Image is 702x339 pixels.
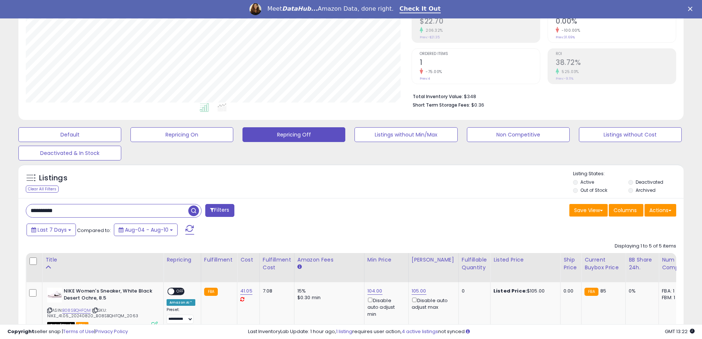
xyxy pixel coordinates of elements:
[462,288,485,294] div: 0
[64,288,153,303] b: NIKE Women's Sneaker, White Black Desert Ochre, 8.5
[559,28,580,33] small: -100.00%
[584,256,622,271] div: Current Buybox Price
[420,58,540,68] h2: 1
[242,127,345,142] button: Repricing Off
[420,17,540,27] h2: $22.70
[420,76,430,81] small: Prev: 4
[248,328,695,335] div: Last InventoryLab Update: 1 hour ago, requires user action, not synced.
[556,35,575,39] small: Prev: 31.69%
[556,17,676,27] h2: 0.00%
[367,296,403,318] div: Disable auto adjust min
[63,328,94,335] a: Terms of Use
[636,179,663,185] label: Deactivated
[413,91,671,100] li: $348
[240,256,256,264] div: Cost
[7,328,34,335] strong: Copyright
[629,288,653,294] div: 0%
[62,307,91,314] a: B08SBQHFQM
[47,288,158,327] div: ASIN:
[355,127,457,142] button: Listings without Min/Max
[282,5,318,12] i: DataHub...
[240,287,252,295] a: 41.05
[336,328,352,335] a: 1 listing
[297,288,359,294] div: 15%
[263,256,291,271] div: Fulfillment Cost
[579,127,682,142] button: Listings without Cost
[26,186,59,193] div: Clear All Filters
[38,226,67,234] span: Last 7 Days
[609,204,643,217] button: Columns
[205,204,234,217] button: Filters
[420,52,540,56] span: Ordered Items
[27,224,76,236] button: Last 7 Days
[423,69,442,75] small: -75.00%
[95,328,128,335] a: Privacy Policy
[249,3,261,15] img: Profile image for Georgie
[413,93,463,100] b: Total Inventory Value:
[645,204,676,217] button: Actions
[367,287,383,295] a: 104.00
[563,256,578,271] div: Ship Price
[471,101,484,108] span: $0.36
[45,256,160,264] div: Title
[569,204,608,217] button: Save View
[174,288,186,295] span: OFF
[297,256,361,264] div: Amazon Fees
[263,288,289,294] div: 7.08
[402,328,438,335] a: 4 active listings
[7,328,128,335] div: seller snap | |
[559,69,579,75] small: 525.03%
[493,287,527,294] b: Listed Price:
[412,296,453,311] div: Disable auto adjust max
[412,287,426,295] a: 105.00
[600,287,606,294] span: 85
[77,227,111,234] span: Compared to:
[556,52,676,56] span: ROI
[399,5,441,13] a: Check It Out
[39,173,67,183] h5: Listings
[167,256,198,264] div: Repricing
[573,170,684,177] p: Listing States:
[423,28,443,33] small: 206.32%
[580,179,594,185] label: Active
[297,294,359,301] div: $0.30 min
[584,288,598,296] small: FBA
[114,224,178,236] button: Aug-04 - Aug-10
[662,294,686,301] div: FBM: 1
[563,288,576,294] div: 0.00
[204,256,234,264] div: Fulfillment
[47,307,138,318] span: | SKU: NIKE_41.05_20240820_B08SBQHFQM_2063
[125,226,168,234] span: Aug-04 - Aug-10
[493,288,555,294] div: $105.00
[665,328,695,335] span: 2025-08-18 13:22 GMT
[556,76,573,81] small: Prev: -9.11%
[167,299,195,306] div: Amazon AI *
[462,256,487,271] div: Fulfillable Quantity
[18,146,121,160] button: Deactivated & In Stock
[688,7,695,11] div: Close
[367,256,405,264] div: Min Price
[662,256,689,271] div: Num of Comp.
[18,127,121,142] button: Default
[615,243,676,250] div: Displaying 1 to 5 of 5 items
[614,207,637,214] span: Columns
[467,127,570,142] button: Non Competitive
[130,127,233,142] button: Repricing On
[204,288,218,296] small: FBA
[297,264,302,270] small: Amazon Fees.
[47,288,62,302] img: 31qywc8K2WL._SL40_.jpg
[629,256,656,271] div: BB Share 24h.
[662,288,686,294] div: FBA: 1
[580,187,607,193] label: Out of Stock
[556,58,676,68] h2: 38.72%
[493,256,557,264] div: Listed Price
[636,187,656,193] label: Archived
[167,307,195,324] div: Preset:
[412,256,455,264] div: [PERSON_NAME]
[420,35,440,39] small: Prev: -$21.35
[413,102,470,108] b: Short Term Storage Fees:
[267,5,394,13] div: Meet Amazon Data, done right.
